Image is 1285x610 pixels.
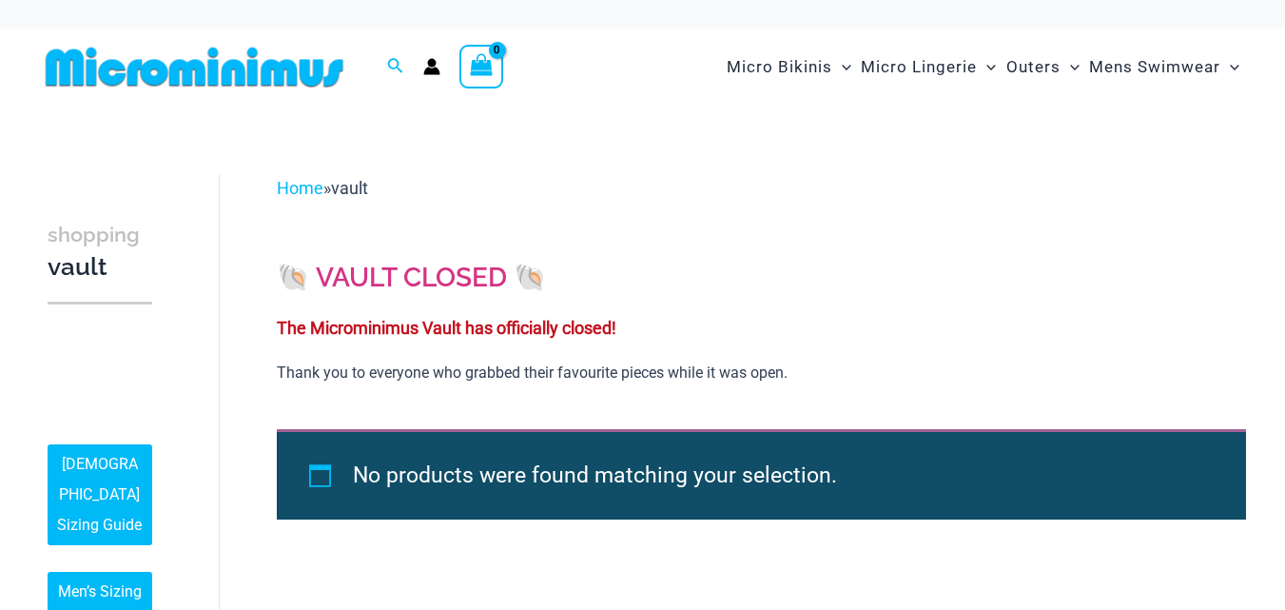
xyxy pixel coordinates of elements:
a: View Shopping Cart, empty [459,45,503,89]
span: Menu Toggle [832,43,851,91]
h2: 🐚 VAULT CLOSED 🐚 [277,261,1246,295]
a: Home [277,178,323,198]
p: Thank you to everyone who grabbed their favourite pieces while it was open. [277,362,1246,384]
span: Micro Lingerie [861,43,977,91]
span: Mens Swimwear [1089,43,1220,91]
span: Outers [1006,43,1061,91]
span: Menu Toggle [977,43,996,91]
nav: Site Navigation [719,35,1247,99]
span: Menu Toggle [1220,43,1239,91]
div: No products were found matching your selection. [277,429,1246,520]
h3: vault [48,218,152,284]
a: OutersMenu ToggleMenu Toggle [1002,38,1084,96]
span: » [277,178,368,198]
img: MM SHOP LOGO FLAT [38,46,351,89]
span: Micro Bikinis [727,43,832,91]
p: The Microminimus Vault has officially closed! [277,314,1246,343]
span: vault [331,178,368,198]
a: Micro BikinisMenu ToggleMenu Toggle [722,38,856,96]
a: [DEMOGRAPHIC_DATA] Sizing Guide [48,444,152,545]
a: Search icon link [387,55,404,79]
span: Menu Toggle [1061,43,1080,91]
a: Account icon link [423,58,440,75]
a: Micro LingerieMenu ToggleMenu Toggle [856,38,1001,96]
span: shopping [48,223,140,246]
a: Mens SwimwearMenu ToggleMenu Toggle [1084,38,1244,96]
